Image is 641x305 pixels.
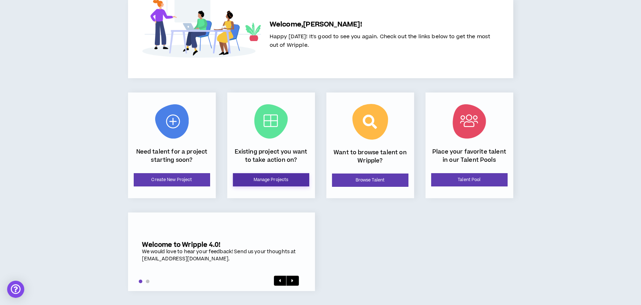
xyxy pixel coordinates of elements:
[453,104,486,139] img: Talent Pool
[134,173,210,186] a: Create New Project
[134,148,210,164] p: Need talent for a project starting soon?
[155,104,189,139] img: New Project
[431,148,508,164] p: Place your favorite talent in our Talent Pools
[332,174,408,187] a: Browse Talent
[142,249,301,262] div: We would love to hear your feedback! Send us your thoughts at [EMAIL_ADDRESS][DOMAIN_NAME].
[254,104,288,139] img: Current Projects
[233,148,309,164] p: Existing project you want to take action on?
[270,20,490,30] h5: Welcome, [PERSON_NAME] !
[270,33,490,49] span: Happy [DATE]! It's good to see you again. Check out the links below to get the most out of Wripple.
[431,173,508,186] a: Talent Pool
[332,149,408,165] p: Want to browse talent on Wripple?
[7,281,24,298] div: Open Intercom Messenger
[233,173,309,186] a: Manage Projects
[142,241,301,249] h5: Welcome to Wripple 4.0!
